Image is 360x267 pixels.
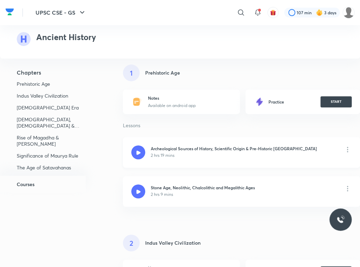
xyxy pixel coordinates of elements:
[6,7,14,19] a: Company Logo
[151,145,316,152] h6: Archeological Sources of History, Scientific Origin & Pre-Historic [GEOGRAPHIC_DATA]
[145,69,180,77] h5: Prehistoric Age
[320,96,352,107] button: START
[17,93,85,99] p: Indus Valley Civilization
[17,135,85,147] p: Rise of Magadha & [PERSON_NAME]
[267,7,279,18] button: avatar
[31,6,91,20] button: UPSC CSE - GS
[36,31,96,47] h2: Ancient History
[145,239,200,247] h5: Indus Valley Civilization
[316,9,323,16] img: streak
[151,152,174,159] p: 2 hrs 19 mins
[123,64,140,81] div: 1
[17,116,85,129] p: [DEMOGRAPHIC_DATA], [DEMOGRAPHIC_DATA] & Shramanic
[123,122,360,129] p: Lessons
[151,191,173,198] p: 2 hrs 9 mins
[148,95,195,101] h6: Notes
[17,81,85,87] p: Prehistoric Age
[17,165,85,171] p: The Age of Satavahanas
[17,181,34,188] h5: Courses
[17,32,31,46] img: syllabus-subject-icon
[270,9,276,16] img: avatar
[151,184,255,191] h6: Stone Age, Neolithic, Chalcolithic and Megalithic Ages
[268,99,284,105] h6: Practice
[148,102,195,109] p: Available on android app
[336,215,345,224] img: ttu
[123,235,140,251] div: 2
[17,105,85,111] p: [DEMOGRAPHIC_DATA] Era
[6,7,14,17] img: Company Logo
[343,7,354,18] img: ABHISHEK KUMAR
[17,153,85,159] p: Significance of Maurya Rule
